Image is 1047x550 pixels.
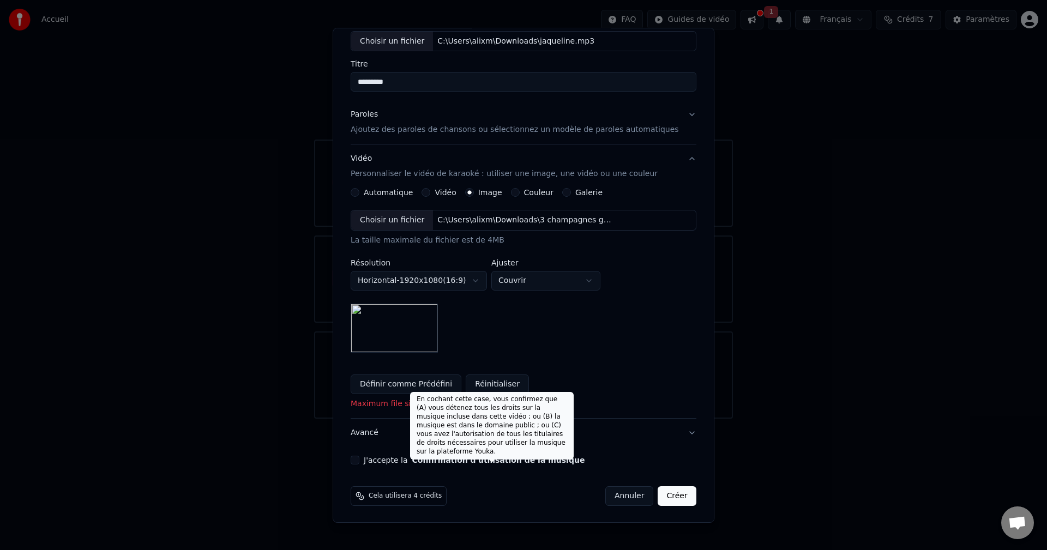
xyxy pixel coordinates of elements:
[435,189,456,196] label: Vidéo
[351,235,696,246] div: La taille maximale du fichier est de 4MB
[351,168,658,179] p: Personnaliser le vidéo de karaoké : utiliser une image, une vidéo ou une couleur
[491,259,600,267] label: Ajuster
[351,374,461,394] button: Définir comme Prédéfini
[351,60,696,68] label: Titre
[351,31,433,51] div: Choisir un fichier
[658,486,696,506] button: Créer
[351,109,378,120] div: Paroles
[351,153,658,179] div: Vidéo
[351,210,433,230] div: Choisir un fichier
[364,456,585,464] label: J'accepte la
[351,398,696,409] p: Maximum file size is 4MB
[478,189,502,196] label: Image
[605,486,653,506] button: Annuler
[351,144,696,188] button: VidéoPersonnaliser le vidéo de karaoké : utiliser une image, une vidéo ou une couleur
[351,419,696,447] button: Avancé
[466,374,529,394] button: Réinitialiser
[351,259,487,267] label: Résolution
[524,189,553,196] label: Couleur
[364,189,413,196] label: Automatique
[351,188,696,418] div: VidéoPersonnaliser le vidéo de karaoké : utiliser une image, une vidéo ou une couleur
[434,35,599,46] div: C:\Users\alixm\Downloads\jaqueline.mp3
[434,215,619,226] div: C:\Users\alixm\Downloads\3 champagnes gourmants (1) (1).png
[412,456,585,464] button: J'accepte la
[369,492,442,500] span: Cela utilisera 4 crédits
[351,100,696,144] button: ParolesAjoutez des paroles de chansons ou sélectionnez un modèle de paroles automatiques
[575,189,603,196] label: Galerie
[351,124,679,135] p: Ajoutez des paroles de chansons ou sélectionnez un modèle de paroles automatiques
[410,392,574,460] div: En cochant cette case, vous confirmez que (A) vous détenez tous les droits sur la musique incluse...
